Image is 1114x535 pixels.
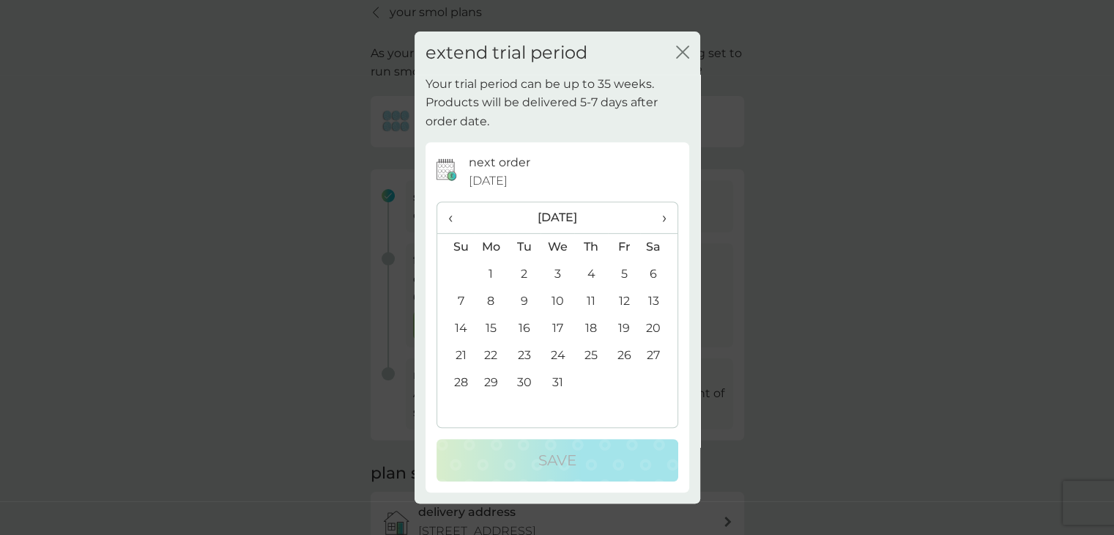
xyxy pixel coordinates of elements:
[469,171,508,191] span: [DATE]
[640,261,677,288] td: 6
[475,315,508,342] td: 15
[448,202,464,233] span: ‹
[437,288,475,315] td: 7
[538,449,576,472] p: Save
[475,369,508,396] td: 29
[475,342,508,369] td: 22
[437,315,475,342] td: 14
[508,288,541,315] td: 9
[475,288,508,315] td: 8
[640,342,677,369] td: 27
[437,342,475,369] td: 21
[541,369,574,396] td: 31
[574,261,607,288] td: 4
[541,288,574,315] td: 10
[437,369,475,396] td: 28
[574,233,607,261] th: Th
[437,233,475,261] th: Su
[508,369,541,396] td: 30
[640,315,677,342] td: 20
[574,342,607,369] td: 25
[475,233,508,261] th: Mo
[608,261,641,288] td: 5
[541,261,574,288] td: 3
[574,288,607,315] td: 11
[541,233,574,261] th: We
[508,261,541,288] td: 2
[608,233,641,261] th: Fr
[475,202,641,234] th: [DATE]
[640,233,677,261] th: Sa
[608,315,641,342] td: 19
[437,439,678,481] button: Save
[508,315,541,342] td: 16
[608,342,641,369] td: 26
[475,261,508,288] td: 1
[651,202,666,233] span: ›
[469,153,530,172] p: next order
[574,315,607,342] td: 18
[508,233,541,261] th: Tu
[640,288,677,315] td: 13
[541,342,574,369] td: 24
[676,45,689,61] button: close
[541,315,574,342] td: 17
[508,342,541,369] td: 23
[608,288,641,315] td: 12
[426,43,587,64] h2: extend trial period
[426,75,689,131] p: Your trial period can be up to 35 weeks. Products will be delivered 5-7 days after order date.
